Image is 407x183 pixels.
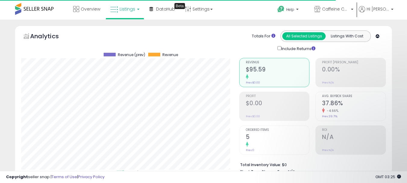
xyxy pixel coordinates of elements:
[273,45,323,52] div: Include Returns
[322,81,334,84] small: Prev: N/A
[325,32,369,40] button: Listings With Cost
[78,174,105,180] a: Privacy Policy
[81,6,100,12] span: Overview
[322,134,386,142] h2: N/A
[240,161,381,168] li: $0
[282,32,326,40] button: All Selected Listings
[367,6,389,12] span: Hi [PERSON_NAME]
[322,66,386,74] h2: 0.00%
[325,109,338,113] small: -4.66%
[286,7,294,12] span: Help
[322,61,386,64] span: Profit [PERSON_NAME]
[246,100,309,108] h2: $0.00
[162,53,178,57] span: Revenue
[277,5,285,13] i: Get Help
[6,174,105,180] div: seller snap | |
[240,162,281,167] b: Total Inventory Value:
[30,32,70,42] h5: Analytics
[288,169,295,175] span: N/A
[246,66,309,74] h2: $95.59
[246,61,309,64] span: Revenue
[322,95,386,98] span: Avg. Buybox Share
[52,174,77,180] a: Terms of Use
[246,95,309,98] span: Profit
[322,6,349,12] span: Caffeine Cam's Coffee & Candy Company Inc.
[322,115,337,118] small: Prev: 39.71%
[6,174,28,180] strong: Copyright
[322,128,386,132] span: ROI
[246,115,260,118] small: Prev: $0.00
[118,53,145,57] span: Revenue (prev)
[174,3,185,9] div: Tooltip anchor
[246,148,254,152] small: Prev: 0
[246,128,309,132] span: Ordered Items
[322,100,386,108] h2: 37.86%
[273,1,309,20] a: Help
[120,6,135,12] span: Listings
[156,6,175,12] span: DataHub
[240,169,287,174] b: Short Term Storage Fees:
[252,33,275,39] div: Totals For
[246,81,260,84] small: Prev: $0.00
[359,6,393,20] a: Hi [PERSON_NAME]
[246,134,309,142] h2: 5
